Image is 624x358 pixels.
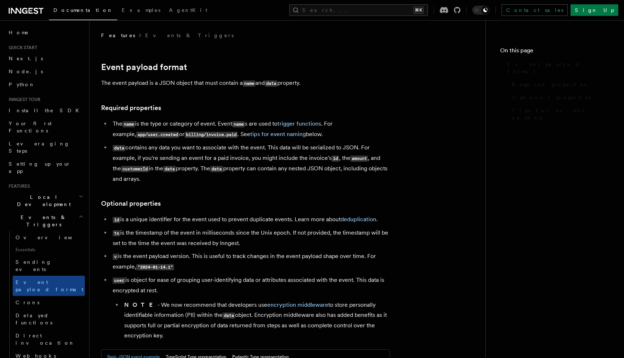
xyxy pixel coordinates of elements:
[289,4,428,16] button: Search...⌘K
[9,161,71,174] span: Setting up your app
[110,251,390,272] li: is the event payload version. This is useful to track changes in the event payload shape over tim...
[9,141,70,154] span: Leveraging Steps
[9,82,35,87] span: Python
[413,6,424,14] kbd: ⌘K
[512,107,610,121] span: Tips for event naming
[6,97,40,102] span: Inngest tour
[117,2,165,19] a: Examples
[145,32,234,39] a: Events & Triggers
[9,121,52,134] span: Your first Functions
[6,183,30,189] span: Features
[502,4,568,16] a: Contact sales
[6,193,79,208] span: Local Development
[9,56,43,61] span: Next.js
[113,230,120,236] code: ts
[509,78,610,91] a: Required properties
[243,80,255,87] code: name
[110,143,390,184] li: contains any data you want to associate with the event. This data will be serialized to JSON. For...
[101,32,135,39] span: Features
[101,103,161,113] a: Required properties
[512,81,586,88] span: Required properties
[6,104,85,117] a: Install the SDK
[122,121,135,127] code: name
[49,2,117,20] a: Documentation
[110,214,390,225] li: is a unique identifier for the event used to prevent duplicate events. Learn more about .
[13,309,85,329] a: Delayed functions
[13,276,85,296] a: Event payload format
[277,120,321,127] a: trigger functions
[16,235,90,240] span: Overview
[507,61,610,75] span: Event payload format
[509,91,610,104] a: Optional properties
[16,259,52,272] span: Sending events
[136,132,179,138] code: app/user.created
[9,108,83,113] span: Install the SDK
[101,198,161,209] a: Optional properties
[265,80,277,87] code: data
[341,216,376,223] a: deduplication
[16,300,39,305] span: Crons
[6,137,85,157] a: Leveraging Steps
[110,228,390,248] li: is the timestamp of the event in milliseconds since the Unix epoch. If not provided, the timestam...
[136,264,174,270] code: "2024-01-14.1"
[232,121,245,127] code: name
[512,94,591,101] span: Optional properties
[113,145,125,151] code: data
[122,7,160,13] span: Examples
[122,300,390,341] li: - We now recommend that developers use to store personally identifiable information (PII) within ...
[13,231,85,244] a: Overview
[169,7,207,13] span: AgentKit
[101,78,390,88] p: The event payload is a JSON object that must contain a and property.
[16,333,75,346] span: Direct invocation
[6,45,37,51] span: Quick start
[6,157,85,178] a: Setting up your app
[16,313,52,326] span: Delayed functions
[9,69,43,74] span: Node.js
[113,254,118,260] code: v
[6,214,79,228] span: Events & Triggers
[504,58,610,78] a: Event payload format
[331,156,339,162] code: id
[163,166,176,172] code: data
[110,119,390,140] li: The is the type or category of event. Event s are used to . For example, or . See below.
[165,2,212,19] a: AgentKit
[16,279,83,292] span: Event payload format
[121,166,149,172] code: customerId
[6,65,85,78] a: Node.js
[110,275,390,341] li: is object for ease of grouping user-identifying data or attributes associated with the event. Thi...
[113,217,120,223] code: id
[250,131,306,137] a: tips for event naming
[6,191,85,211] button: Local Development
[210,166,223,172] code: data
[6,26,85,39] a: Home
[101,62,187,72] a: Event payload format
[6,52,85,65] a: Next.js
[509,104,610,124] a: Tips for event naming
[350,156,368,162] code: amount
[13,256,85,276] a: Sending events
[6,211,85,231] button: Events & Triggers
[13,329,85,349] a: Direct invocation
[13,244,85,256] span: Essentials
[53,7,113,13] span: Documentation
[267,301,328,308] a: encryption middleware
[9,29,29,36] span: Home
[6,78,85,91] a: Python
[222,313,235,319] code: data
[6,117,85,137] a: Your first Functions
[185,132,238,138] code: billing/invoice.paid
[113,278,125,284] code: user
[571,4,618,16] a: Sign Up
[472,6,490,14] button: Toggle dark mode
[500,46,610,58] h4: On this page
[124,301,157,308] strong: NOTE
[13,296,85,309] a: Crons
